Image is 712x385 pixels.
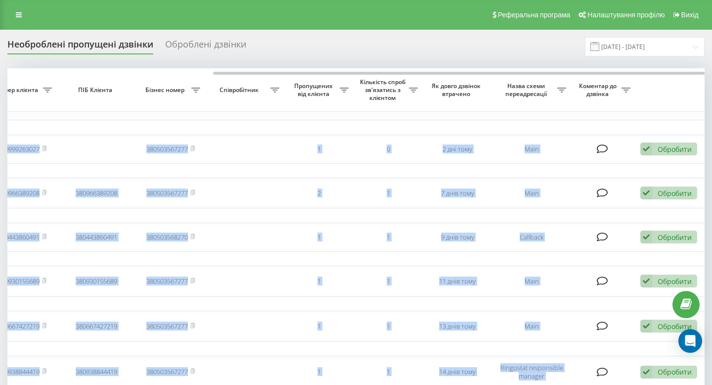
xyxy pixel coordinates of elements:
div: Оброблені дзвінки [165,39,246,54]
span: Співробітник [210,86,270,94]
span: Пропущених від клієнта [289,82,340,97]
td: 9 днів тому [423,225,492,249]
a: 380503567277 [146,322,188,331]
span: Вихід [681,11,699,19]
td: 1 [284,225,354,249]
a: 380503567277 [146,367,188,376]
td: 2 дні тому [423,137,492,161]
div: Обробити [658,189,692,198]
td: 1 [354,313,423,339]
td: 1 [284,137,354,161]
a: 380503567277 [146,189,188,197]
td: Main [492,313,571,339]
td: 380966389208 [57,180,136,206]
td: 1 [354,268,423,294]
div: Open Intercom Messenger [678,329,702,353]
td: 13 днів тому [423,313,492,339]
td: 380443860491 [57,225,136,249]
td: 7 днів тому [423,180,492,206]
td: Main [492,180,571,206]
div: Обробити [658,233,692,242]
td: 1 [354,180,423,206]
a: 380503568270 [146,233,188,241]
td: Callback [492,225,571,249]
div: Обробити [658,144,692,154]
td: 1 [284,313,354,339]
td: 1 [284,268,354,294]
td: Main [492,137,571,161]
span: Як довго дзвінок втрачено [431,82,484,97]
td: 2 [284,180,354,206]
a: 380503567277 [146,144,188,153]
div: Необроблені пропущені дзвінки [7,39,153,54]
div: Обробити [658,322,692,331]
td: 380667427219 [57,313,136,339]
td: Main [492,268,571,294]
span: Бізнес номер [141,86,191,94]
span: ПІБ Клієнта [65,86,128,94]
span: Налаштування профілю [587,11,665,19]
div: Обробити [658,367,692,377]
span: Назва схеми переадресації [497,82,557,97]
div: Обробити [658,277,692,286]
td: 380930155689 [57,268,136,294]
td: 1 [354,225,423,249]
span: Реферальна програма [498,11,571,19]
td: 11 днів тому [423,268,492,294]
span: Коментар до дзвінка [576,82,622,97]
a: 380503567277 [146,277,188,286]
td: 0 [354,137,423,161]
span: Кількість спроб зв'язатись з клієнтом [358,78,409,101]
